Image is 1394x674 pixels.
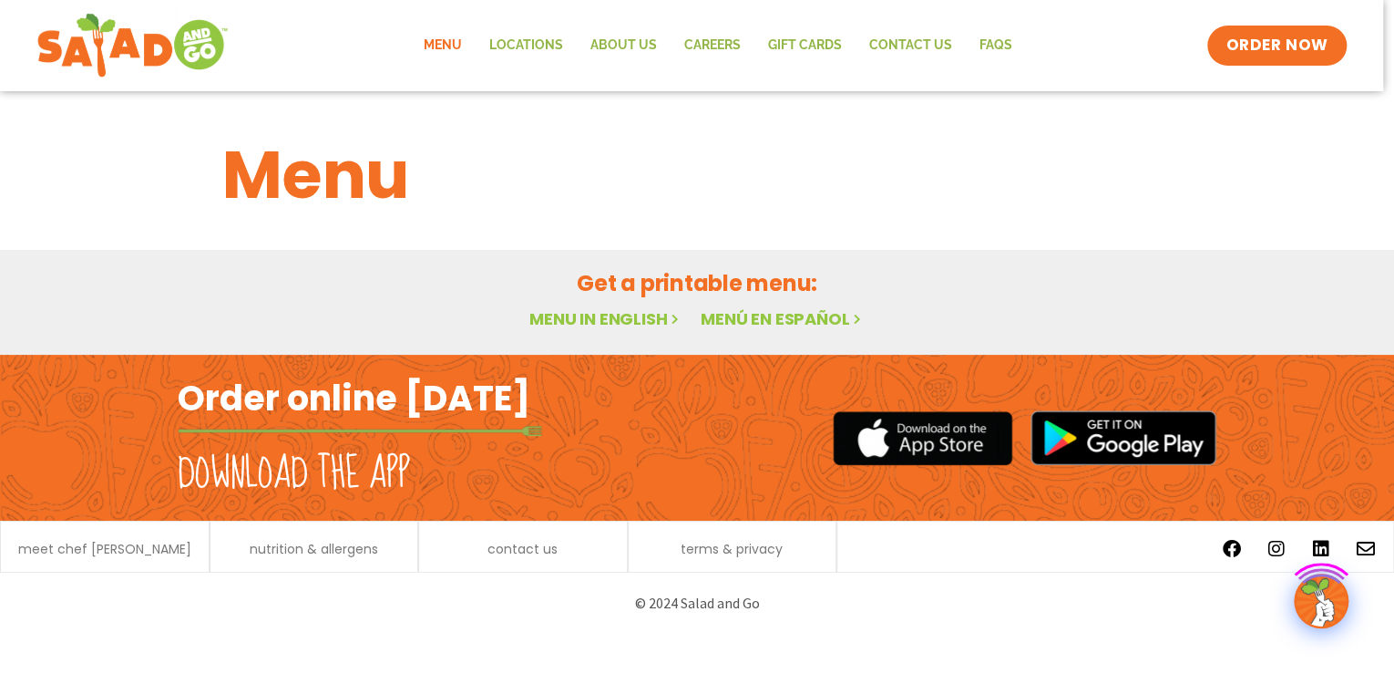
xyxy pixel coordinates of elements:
h1: Menu [222,126,1172,224]
a: nutrition & allergens [250,543,378,555]
a: contact us [487,543,558,555]
a: Careers [671,25,754,67]
a: Contact Us [856,25,966,67]
nav: Menu [410,25,1026,67]
p: © 2024 Salad and Go [187,591,1207,616]
h2: Download the app [178,449,410,500]
a: GIFT CARDS [754,25,856,67]
a: meet chef [PERSON_NAME] [18,543,191,555]
a: Menú en español [701,307,865,330]
a: terms & privacy [681,543,783,555]
a: ORDER NOW [1207,26,1346,66]
a: Menu in English [529,307,682,330]
img: google_play [1030,410,1216,465]
a: Menu [410,25,476,67]
a: Locations [476,25,577,67]
h2: Get a printable menu: [222,267,1172,299]
h2: Order online [DATE] [178,376,530,420]
span: ORDER NOW [1225,35,1327,57]
img: new-SAG-logo-768×292 [36,9,229,82]
img: fork [178,426,542,436]
a: FAQs [966,25,1026,67]
a: About Us [577,25,671,67]
img: appstore [833,409,1012,468]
